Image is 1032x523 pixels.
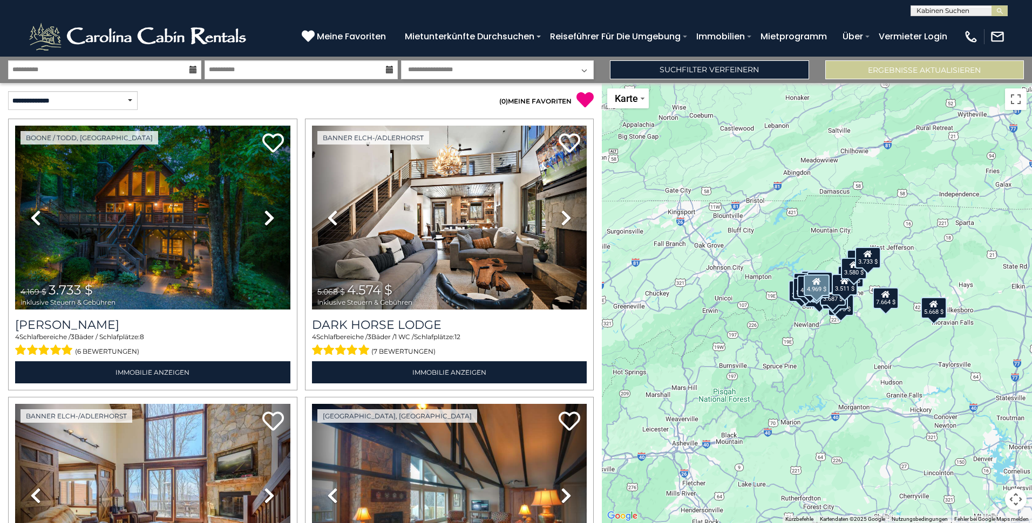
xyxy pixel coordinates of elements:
[545,27,686,46] a: Reiseführer für die Umgebung
[831,306,850,313] font: 4.575 $
[892,516,948,522] a: Nutzungsbedingungen
[347,282,392,298] span: 4.574 $
[317,299,412,306] span: inklusive Steuern & Gebühren
[615,93,638,104] span: Karte
[844,269,864,276] font: 3.580 $
[317,30,386,43] span: Meine Favoriten
[15,333,19,341] span: 4
[837,27,868,46] a: Über
[262,132,284,155] a: Add to favorites
[610,60,809,79] a: Suchfilter verfeinern
[317,409,477,423] a: [GEOGRAPHIC_DATA], [GEOGRAPHIC_DATA]
[262,410,284,433] a: Add to favorites
[876,299,895,306] font: 7.664 $
[963,29,979,44] img: phone-regular-white.png
[501,97,506,105] span: 0
[954,516,1029,522] a: Fehler bei Google Maps melden
[691,27,750,46] a: Immobilien
[806,286,826,293] font: 4.969 $
[873,27,953,46] a: Vermieter Login
[841,277,860,284] font: 3.944 $
[924,308,943,315] font: 5.668 $
[858,258,877,265] font: 3.733 $
[15,333,144,341] font: Schlafbereiche / Bäder / Schlafplätze:
[499,97,572,105] font: MEINE FAVORITEN
[371,345,436,359] span: (7 Bewertungen)
[140,333,144,341] span: 8
[21,299,116,306] span: inklusive Steuern & Gebühren
[454,333,460,341] span: 12
[399,27,540,46] a: Mietunterkünfte durchsuchen
[792,292,811,299] font: 3.839 $
[607,88,649,108] button: Kartenstil ändern
[755,27,832,46] a: Mietprogramm
[317,287,345,297] span: 5.068 $
[807,297,830,304] font: 17.650 $
[312,361,587,383] a: Immobilie anzeigen
[21,409,132,423] a: Banner Elch-/Adlerhorst
[302,30,389,44] a: Meine Favoriten
[71,333,74,341] span: 3
[312,318,587,332] a: Dark Horse Lodge
[368,333,371,341] span: 3
[990,29,1005,44] img: mail-regular-white.png
[835,285,854,292] font: 3.511 $
[27,20,251,53] img: White-1-2.png
[312,126,587,309] img: thumbnail_164375639.jpeg
[559,132,580,155] a: Add to favorites
[796,289,816,296] font: 5.130 $
[15,318,290,332] a: [PERSON_NAME]
[823,295,842,302] font: 3.687 $
[15,361,290,383] a: Immobilie anzeigen
[785,515,813,523] button: Kurzbefehle
[1005,488,1027,510] button: Kamerasteuerung für die Karte
[605,509,640,523] img: Googeln
[605,509,640,523] a: Dieses Gebiet in Google Maps öffnen (in neuem Fenster)
[75,345,139,359] span: (6 Bewertungen)
[820,516,885,522] span: Kartendaten ©2025 Google
[15,126,290,309] img: thumbnail_168627805.jpeg
[312,333,316,341] span: 4
[317,131,429,144] a: Banner Elch-/Adlerhorst
[21,131,158,144] a: Boone / Todd, [GEOGRAPHIC_DATA]
[15,318,290,332] h3: Todd Escape
[499,97,508,105] span: ( )
[800,287,820,294] font: 4.574 $
[21,287,46,297] span: 4.169 $
[825,60,1024,79] button: Ergebnisse aktualisieren
[49,282,93,298] span: 3.733 $
[395,333,414,341] span: 1 WC /
[312,333,460,341] font: Schlafbereiche / Bäder / Schlafplätze:
[499,97,572,105] a: (0)MEINE FAVORITEN
[1005,88,1027,110] button: Vollbildansicht ein/aus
